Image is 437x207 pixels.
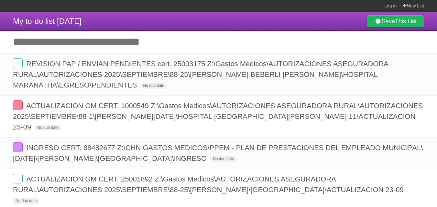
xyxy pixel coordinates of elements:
[13,175,405,194] span: ACTUALIZACION GM CERT. 25001892 Z:\Gastos Medicos\AUTORIZACIONES ASEGURADORA RURAL\AUTORIZACIONES...
[13,60,388,89] span: REVISION PAP / ENVIAN PENDIENTES cert. 25003175 Z:\Gastos Medicos\AUTORIZACIONES ASEGURADORA RURA...
[13,17,82,26] span: My to-do list [DATE]
[13,102,423,131] span: ACTUALIZACION GM CERT. 1000549 Z:\Gastos Medicos\AUTORIZACIONES ASEGURADORA RURAL\AUTORIZACIONES ...
[13,58,23,68] label: Done
[367,15,424,28] a: SaveThis List
[13,198,39,204] span: No due date
[210,156,236,162] span: No due date
[13,142,23,152] label: Done
[13,100,23,110] label: Done
[35,125,61,130] span: No due date
[395,18,417,25] b: This List
[141,83,167,88] span: No due date
[13,174,23,183] label: Done
[13,144,423,162] span: INGRESO CERT. 88482677 Z:\CHN GASTOS MEDICOS\PPEM - PLAN DE PRESTACIONES DEL EMPLEADO MUNICIPAL\[...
